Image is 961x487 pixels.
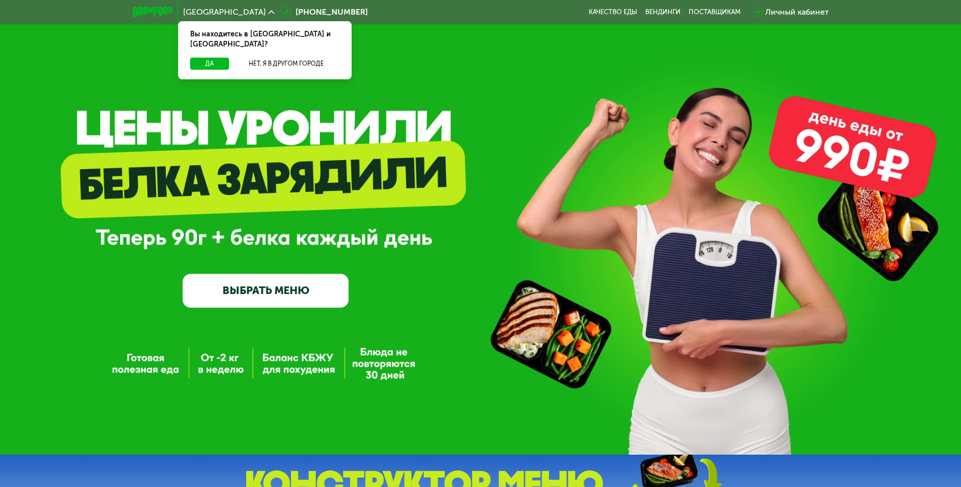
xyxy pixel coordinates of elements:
[279,6,368,18] a: [PHONE_NUMBER]
[190,58,229,70] button: Да
[765,6,829,18] div: Личный кабинет
[178,21,352,58] div: Вы находитесь в [GEOGRAPHIC_DATA] и [GEOGRAPHIC_DATA]?
[183,274,349,307] a: ВЫБРАТЬ МЕНЮ
[183,8,266,16] span: [GEOGRAPHIC_DATA]
[233,58,340,70] button: Нет, я в другом городе
[645,8,681,16] a: Вендинги
[689,8,741,16] div: поставщикам
[589,8,637,16] a: Качество еды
